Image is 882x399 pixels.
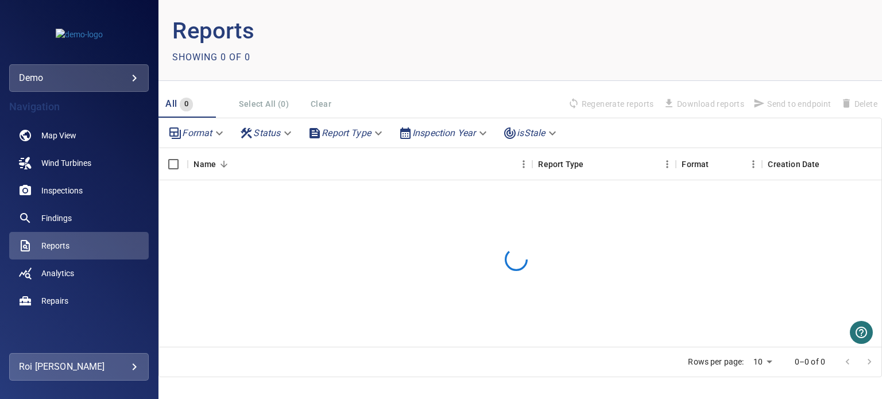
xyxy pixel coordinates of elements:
[659,156,676,173] button: Menu
[795,356,825,367] p: 0–0 of 0
[676,148,762,180] div: Format
[253,127,280,138] em: Status
[749,354,776,370] div: 10
[164,123,230,143] div: Format
[517,127,545,138] em: isStale
[19,358,139,376] div: Roi [PERSON_NAME]
[41,295,68,307] span: Repairs
[9,101,149,113] h4: Navigation
[41,268,74,279] span: Analytics
[19,69,139,87] div: demo
[9,259,149,287] a: analytics noActive
[9,64,149,92] div: demo
[583,156,599,172] button: Sort
[745,156,762,173] button: Menu
[412,127,475,138] em: Inspection Year
[9,122,149,149] a: map noActive
[172,14,520,48] p: Reports
[180,98,193,111] span: 0
[56,29,103,40] img: demo-logo
[688,356,744,367] p: Rows per page:
[682,148,709,180] div: Format
[9,204,149,232] a: findings noActive
[41,185,83,196] span: Inspections
[9,232,149,259] a: reports active
[303,123,389,143] div: Report Type
[322,127,371,138] em: Report Type
[9,287,149,315] a: repairs noActive
[41,130,76,141] span: Map View
[498,123,563,143] div: isStale
[394,123,494,143] div: Inspection Year
[235,123,299,143] div: Status
[538,148,583,180] div: Report Type
[41,212,72,224] span: Findings
[9,149,149,177] a: windturbines noActive
[709,156,725,172] button: Sort
[837,352,880,371] nav: pagination navigation
[216,156,232,172] button: Sort
[9,177,149,204] a: inspections noActive
[532,148,676,180] div: Report Type
[768,148,819,180] div: Creation Date
[194,148,216,180] div: Name
[188,148,532,180] div: Name
[819,156,835,172] button: Sort
[165,98,177,109] span: All
[41,240,69,251] span: Reports
[515,156,532,173] button: Menu
[41,157,91,169] span: Wind Turbines
[182,127,212,138] em: Format
[172,51,250,64] p: Showing 0 of 0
